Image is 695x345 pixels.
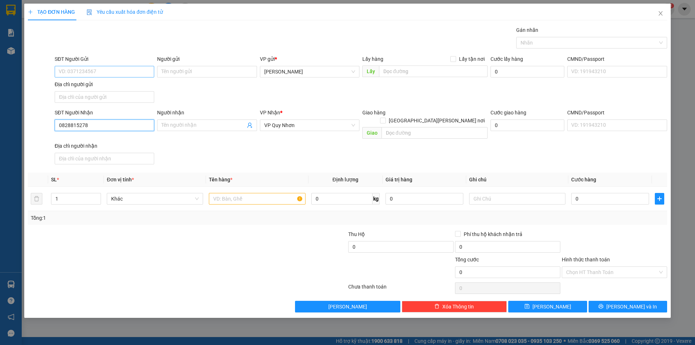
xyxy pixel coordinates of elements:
[362,66,379,77] span: Lấy
[111,193,199,204] span: Khác
[260,110,280,115] span: VP Nhận
[598,304,603,310] span: printer
[31,193,42,205] button: delete
[434,304,439,310] span: delete
[87,9,92,15] img: icon
[372,193,380,205] span: kg
[402,301,507,312] button: deleteXóa Thông tin
[456,55,488,63] span: Lấy tận nơi
[442,303,474,311] span: Xóa Thông tin
[386,193,463,205] input: 0
[455,257,479,262] span: Tổng cước
[571,177,596,182] span: Cước hàng
[379,66,488,77] input: Dọc đường
[655,196,664,202] span: plus
[362,56,383,62] span: Lấy hàng
[469,193,565,205] input: Ghi Chú
[209,177,232,182] span: Tên hàng
[567,55,667,63] div: CMND/Passport
[107,177,134,182] span: Đơn vị tính
[51,177,57,182] span: SL
[490,119,564,131] input: Cước giao hàng
[508,301,587,312] button: save[PERSON_NAME]
[382,127,488,139] input: Dọc đường
[490,66,564,77] input: Cước lấy hàng
[589,301,667,312] button: printer[PERSON_NAME] và In
[362,110,386,115] span: Giao hàng
[157,109,257,117] div: Người nhận
[295,301,400,312] button: [PERSON_NAME]
[55,142,154,150] div: Địa chỉ người nhận
[264,66,355,77] span: Lê Đại Hành
[490,110,526,115] label: Cước giao hàng
[264,120,355,131] span: VP Quy Nhơn
[347,283,454,295] div: Chưa thanh toán
[362,127,382,139] span: Giao
[386,117,488,125] span: [GEOGRAPHIC_DATA][PERSON_NAME] nơi
[655,193,664,205] button: plus
[209,193,305,205] input: VD: Bàn, Ghế
[157,55,257,63] div: Người gửi
[260,55,359,63] div: VP gửi
[562,257,610,262] label: Hình thức thanh toán
[650,4,671,24] button: Close
[55,109,154,117] div: SĐT Người Nhận
[466,173,568,187] th: Ghi chú
[31,214,268,222] div: Tổng: 1
[348,231,365,237] span: Thu Hộ
[28,9,33,14] span: plus
[55,80,154,88] div: Địa chỉ người gửi
[532,303,571,311] span: [PERSON_NAME]
[28,9,75,15] span: TẠO ĐƠN HÀNG
[386,177,412,182] span: Giá trị hàng
[606,303,657,311] span: [PERSON_NAME] và In
[490,56,523,62] label: Cước lấy hàng
[87,9,163,15] span: Yêu cầu xuất hóa đơn điện tử
[461,230,525,238] span: Phí thu hộ khách nhận trả
[55,91,154,103] input: Địa chỉ của người gửi
[328,303,367,311] span: [PERSON_NAME]
[525,304,530,310] span: save
[247,122,253,128] span: user-add
[55,153,154,164] input: Địa chỉ của người nhận
[55,55,154,63] div: SĐT Người Gửi
[333,177,358,182] span: Định lượng
[658,10,664,16] span: close
[567,109,667,117] div: CMND/Passport
[516,27,538,33] label: Gán nhãn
